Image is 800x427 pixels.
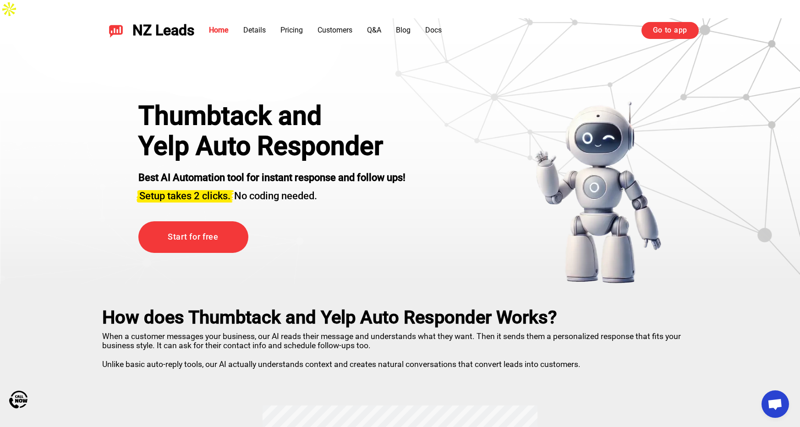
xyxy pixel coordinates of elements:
a: Customers [318,26,352,34]
img: NZ Leads logo [109,23,123,38]
img: yelp bot [534,101,662,284]
a: Open chat [762,390,789,418]
a: Pricing [280,26,303,34]
a: Q&A [367,26,381,34]
h2: How does Thumbtack and Yelp Auto Responder Works? [102,307,698,328]
a: Details [243,26,266,34]
p: When a customer messages your business, our AI reads their message and understands what they want... [102,328,698,369]
a: Start for free [138,221,248,253]
a: Go to app [641,22,699,38]
span: NZ Leads [132,22,194,39]
a: Blog [396,26,411,34]
h1: Yelp Auto Responder [138,131,405,161]
a: Docs [425,26,442,34]
strong: Best AI Automation tool for instant response and follow ups! [138,172,405,183]
span: Setup takes 2 clicks. [139,190,230,202]
img: Call Now [9,390,27,409]
div: Thumbtack and [138,101,405,131]
h3: No coding needed. [138,185,405,203]
a: Home [209,26,229,34]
